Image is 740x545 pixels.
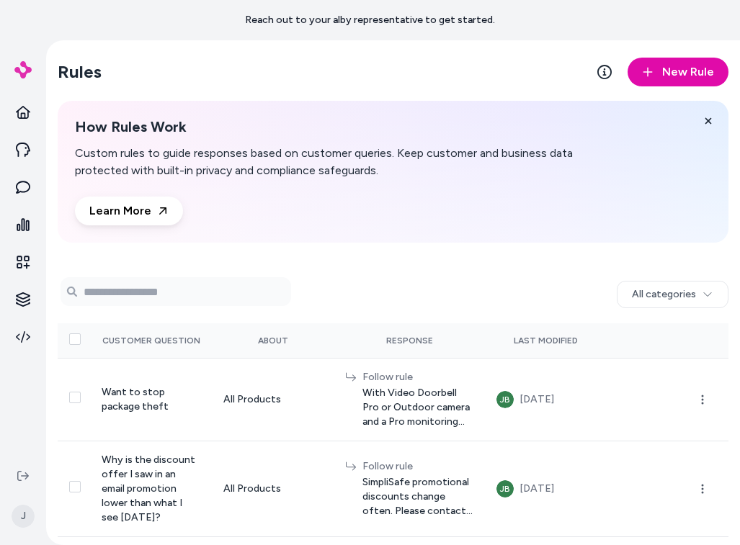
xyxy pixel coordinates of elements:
div: About [223,335,322,346]
button: New Rule [628,58,728,86]
h2: Rules [58,60,102,84]
span: SimpliSafe promotional discounts change often. Please contact customer service who may be able to... [362,475,473,518]
div: All Products [223,392,322,407]
span: J [12,505,35,528]
div: Response [345,335,473,346]
div: [DATE] [520,391,554,408]
div: Follow rule [362,459,473,474]
img: alby Logo [14,61,32,78]
div: Customer Question [102,335,200,346]
div: Last Modified [496,335,595,346]
span: Why is the discount offer I saw in an email promotion lower than what I see [DATE]? [102,454,195,523]
div: [DATE] [520,480,554,497]
button: All categories [617,281,728,308]
a: Learn More [75,197,183,225]
div: Follow rule [362,370,473,384]
div: All Products [223,482,322,496]
button: Select all [69,333,81,345]
button: Select row [69,392,81,403]
span: Want to stop package theft [102,386,169,413]
span: New Rule [662,63,714,81]
h2: How Rules Work [75,118,628,136]
span: With Video Doorbell Pro or Outdoor camera and a Pro monitoring plan, SimpliSafe agents can help d... [362,386,473,429]
button: JB [496,391,514,408]
button: Select row [69,481,81,492]
p: Reach out to your alby representative to get started. [245,13,495,27]
button: JB [496,480,514,497]
p: Custom rules to guide responses based on customer queries. Keep customer and business data protec... [75,145,628,179]
button: J [9,493,37,539]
